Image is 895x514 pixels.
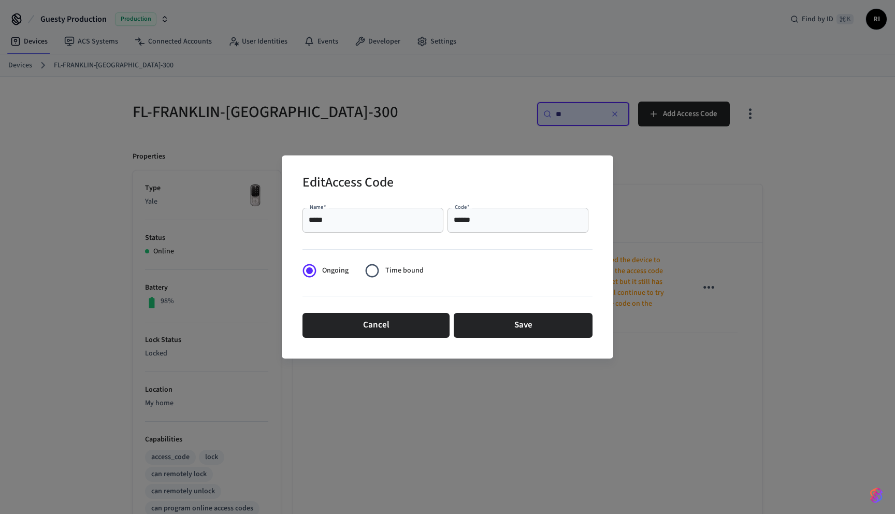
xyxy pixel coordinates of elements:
[322,265,349,276] span: Ongoing
[870,487,883,504] img: SeamLogoGradient.69752ec5.svg
[310,203,326,211] label: Name
[454,313,593,338] button: Save
[455,203,470,211] label: Code
[302,313,450,338] button: Cancel
[385,265,424,276] span: Time bound
[302,168,394,199] h2: Edit Access Code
